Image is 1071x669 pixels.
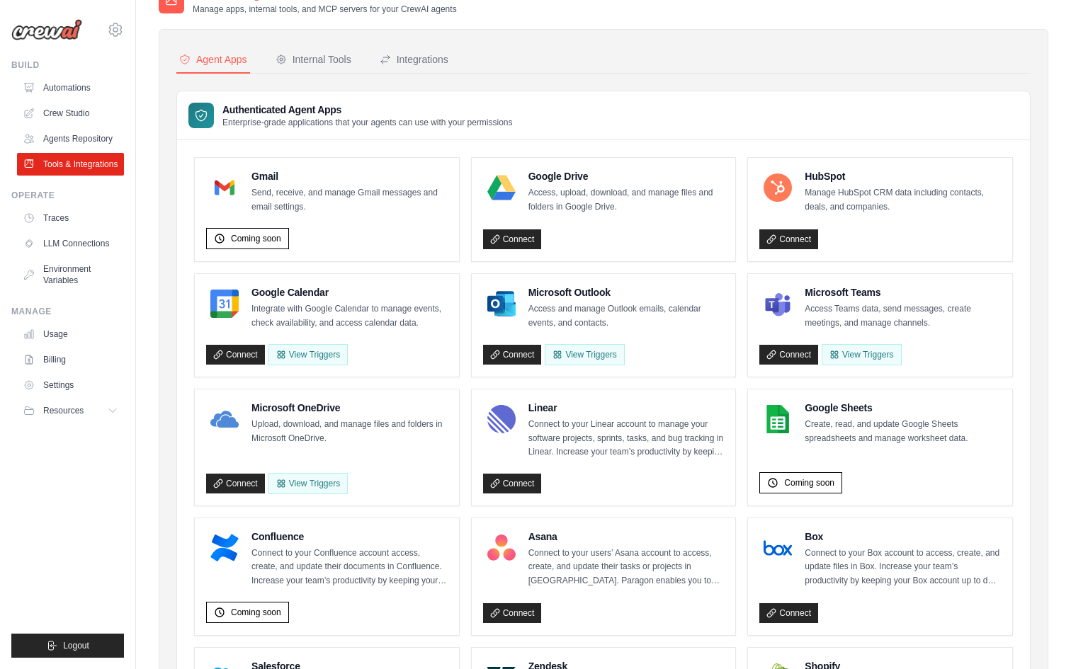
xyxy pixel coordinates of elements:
[764,405,792,433] img: Google Sheets Logo
[759,229,818,249] a: Connect
[487,173,516,202] img: Google Drive Logo
[222,103,513,117] h3: Authenticated Agent Apps
[273,47,354,74] button: Internal Tools
[17,207,124,229] a: Traces
[251,169,448,183] h4: Gmail
[805,547,1001,588] p: Connect to your Box account to access, create, and update files in Box. Increase your team’s prod...
[764,290,792,318] img: Microsoft Teams Logo
[483,229,542,249] a: Connect
[251,530,448,544] h4: Confluence
[805,285,1001,299] h4: Microsoft Teams
[17,374,124,396] a: Settings
[805,401,1001,415] h4: Google Sheets
[251,186,448,214] p: Send, receive, and manage Gmail messages and email settings.
[377,47,451,74] button: Integrations
[11,306,124,317] div: Manage
[528,547,725,588] p: Connect to your users’ Asana account to access, create, and update their tasks or projects in [GE...
[251,401,448,415] h4: Microsoft OneDrive
[805,186,1001,214] p: Manage HubSpot CRM data including contacts, deals, and companies.
[17,76,124,99] a: Automations
[11,634,124,658] button: Logout
[17,102,124,125] a: Crew Studio
[528,186,725,214] p: Access, upload, download, and manage files and folders in Google Drive.
[17,127,124,150] a: Agents Repository
[17,323,124,345] a: Usage
[43,405,84,416] span: Resources
[528,401,725,415] h4: Linear
[251,418,448,445] p: Upload, download, and manage files and folders in Microsoft OneDrive.
[487,405,516,433] img: Linear Logo
[210,290,239,318] img: Google Calendar Logo
[11,19,82,40] img: Logo
[63,640,89,651] span: Logout
[11,190,124,201] div: Operate
[483,603,542,623] a: Connect
[528,169,725,183] h4: Google Drive
[764,173,792,202] img: HubSpot Logo
[276,52,351,67] div: Internal Tools
[545,344,624,365] : View Triggers
[17,399,124,422] button: Resources
[251,285,448,299] h4: Google Calendar
[210,173,239,202] img: Gmail Logo
[487,534,516,562] img: Asana Logo
[483,345,542,365] a: Connect
[759,603,818,623] a: Connect
[17,258,124,292] a: Environment Variables
[822,344,901,365] : View Triggers
[210,405,239,433] img: Microsoft OneDrive Logo
[759,345,818,365] a: Connect
[231,607,281,618] span: Coming soon
[268,473,348,494] : View Triggers
[805,418,1001,445] p: Create, read, and update Google Sheets spreadsheets and manage worksheet data.
[268,344,348,365] button: View Triggers
[764,534,792,562] img: Box Logo
[17,232,124,255] a: LLM Connections
[11,59,124,71] div: Build
[805,530,1001,544] h4: Box
[380,52,448,67] div: Integrations
[17,348,124,371] a: Billing
[528,530,725,544] h4: Asana
[179,52,247,67] div: Agent Apps
[528,418,725,459] p: Connect to your Linear account to manage your software projects, sprints, tasks, and bug tracking...
[17,153,124,176] a: Tools & Integrations
[206,345,265,365] a: Connect
[528,285,725,299] h4: Microsoft Outlook
[251,547,448,588] p: Connect to your Confluence account access, create, and update their documents in Confluence. Incr...
[805,302,1001,330] p: Access Teams data, send messages, create meetings, and manage channels.
[231,233,281,244] span: Coming soon
[193,4,457,15] p: Manage apps, internal tools, and MCP servers for your CrewAI agents
[487,290,516,318] img: Microsoft Outlook Logo
[784,477,834,488] span: Coming soon
[528,302,725,330] p: Access and manage Outlook emails, calendar events, and contacts.
[251,302,448,330] p: Integrate with Google Calendar to manage events, check availability, and access calendar data.
[483,474,542,493] a: Connect
[206,474,265,493] a: Connect
[176,47,250,74] button: Agent Apps
[222,117,513,128] p: Enterprise-grade applications that your agents can use with your permissions
[210,534,239,562] img: Confluence Logo
[805,169,1001,183] h4: HubSpot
